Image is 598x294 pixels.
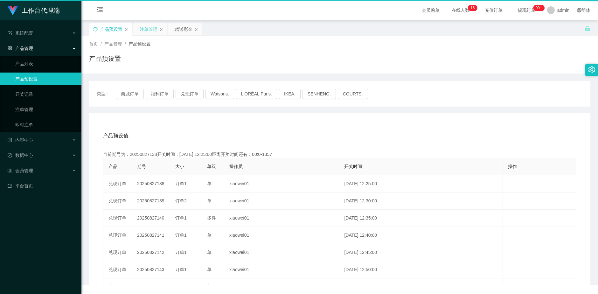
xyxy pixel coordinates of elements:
td: 20250827140 [132,210,170,227]
img: logo.9652507e.png [8,6,18,15]
span: 单 [207,284,212,289]
span: 订单2 [175,198,187,203]
span: 产品预设值 [103,132,129,140]
td: [DATE] 12:45:00 [339,244,503,261]
i: 图标: close [194,28,198,31]
i: 图标: check-circle-o [8,153,12,157]
span: 订单1 [175,267,187,272]
span: 期号 [137,164,146,169]
td: xiaowei01 [224,244,339,261]
span: 提现订单 [515,8,539,12]
span: / [101,41,102,46]
span: 单双 [207,164,216,169]
td: [DATE] 12:35:00 [339,210,503,227]
button: 商城订单 [116,89,144,99]
span: 订单1 [175,233,187,238]
span: / [125,41,126,46]
button: COURTS. [338,89,368,99]
span: 操作员 [229,164,243,169]
span: 订单1 [175,215,187,220]
span: 系统配置 [8,31,33,36]
td: [DATE] 12:50:00 [339,261,503,278]
i: 图标: appstore-o [8,46,12,51]
td: 20250827142 [132,244,170,261]
span: 单 [207,267,212,272]
td: xiaowei01 [224,261,339,278]
td: xiaowei01 [224,192,339,210]
i: 图标: profile [8,138,12,142]
h1: 工作台代理端 [22,0,60,21]
span: 产品 [108,164,117,169]
td: 兑现订单 [103,175,132,192]
span: 操作 [508,164,517,169]
span: 大小 [175,164,184,169]
span: 数据中心 [8,153,33,158]
td: xiaowei01 [224,227,339,244]
i: 图标: close [124,28,128,31]
td: 兑现订单 [103,192,132,210]
td: 20250827143 [132,261,170,278]
span: 首页 [89,41,98,46]
span: 会员管理 [8,168,33,173]
span: 内容中心 [8,137,33,143]
button: Watsons. [205,89,234,99]
sup: 977 [533,5,545,11]
i: 图标: table [8,168,12,173]
i: 图标: unlock [585,26,590,31]
span: 多件 [207,215,216,220]
span: 类型： [97,89,116,99]
td: [DATE] 12:25:00 [339,175,503,192]
a: 开奖记录 [15,88,76,101]
span: 产品预设置 [129,41,151,46]
span: 订单1 [175,181,187,186]
td: xiaowei01 [224,210,339,227]
span: 单 [207,233,212,238]
button: 兑现订单 [176,89,204,99]
span: 产品管理 [8,46,33,51]
i: 图标: close [159,28,163,31]
span: 产品管理 [104,41,122,46]
h1: 产品预设置 [89,54,121,63]
td: xiaowei01 [224,175,339,192]
button: 福利订单 [146,89,174,99]
div: 注单管理 [140,23,157,35]
a: 工作台代理端 [8,8,60,13]
span: 单 [207,198,212,203]
span: 充值订单 [482,8,506,12]
a: 产品列表 [15,57,76,70]
span: 订单1 [175,284,187,289]
button: L'ORÉAL Paris. [236,89,277,99]
td: 20250827141 [132,227,170,244]
i: 图标: setting [588,66,595,73]
td: 兑现订单 [103,227,132,244]
button: SENHENG. [302,89,336,99]
td: [DATE] 12:40:00 [339,227,503,244]
span: 在线人数 [448,8,473,12]
i: 图标: sync [93,27,98,31]
span: 单 [207,181,212,186]
td: 兑现订单 [103,244,132,261]
td: 20250827138 [132,175,170,192]
td: 兑现订单 [103,261,132,278]
span: 单 [207,250,212,255]
button: IKEA. [279,89,301,99]
div: 当前期号为：20250827138开奖时间：[DATE] 12:25:00距离开奖时间还有：00:0-1357 [103,151,576,158]
span: 订单1 [175,250,187,255]
div: 赠送彩金 [175,23,192,35]
i: 图标: form [8,31,12,35]
td: 20250827139 [132,192,170,210]
a: 产品预设置 [15,73,76,85]
i: 图标: global [577,8,581,12]
sup: 16 [468,5,477,11]
i: 图标: menu-fold [89,0,111,21]
p: 6 [473,5,475,11]
p: 1 [470,5,473,11]
a: 注单管理 [15,103,76,116]
a: 即时注单 [15,118,76,131]
div: 2021 [87,270,593,277]
a: 图标: dashboard平台首页 [8,179,76,192]
td: [DATE] 12:30:00 [339,192,503,210]
td: 兑现订单 [103,210,132,227]
div: 产品预设置 [100,23,122,35]
span: 开奖时间 [344,164,362,169]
